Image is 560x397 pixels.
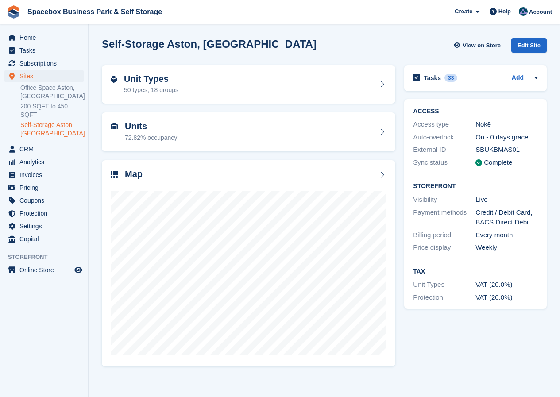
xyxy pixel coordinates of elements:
[125,169,143,179] h2: Map
[413,280,475,290] div: Unit Types
[4,169,84,181] a: menu
[19,44,73,57] span: Tasks
[111,76,117,83] img: unit-type-icn-2b2737a686de81e16bb02015468b77c625bbabd49415b5ef34ead5e3b44a266d.svg
[4,264,84,276] a: menu
[455,7,472,16] span: Create
[19,220,73,232] span: Settings
[475,119,538,130] div: Nokē
[413,132,475,143] div: Auto-overlock
[20,102,84,119] a: 200 SQFT to 450 SQFT
[4,181,84,194] a: menu
[475,132,538,143] div: On - 0 days grace
[4,31,84,44] a: menu
[102,112,395,151] a: Units 72.82% occupancy
[102,38,317,50] h2: Self-Storage Aston, [GEOGRAPHIC_DATA]
[413,119,475,130] div: Access type
[511,38,547,56] a: Edit Site
[475,243,538,253] div: Weekly
[19,31,73,44] span: Home
[452,38,504,53] a: View on Store
[512,73,524,83] a: Add
[111,123,118,129] img: unit-icn-7be61d7bf1b0ce9d3e12c5938cc71ed9869f7b940bace4675aadf7bd6d80202e.svg
[19,143,73,155] span: CRM
[4,194,84,207] a: menu
[102,160,395,367] a: Map
[484,158,512,168] div: Complete
[444,74,457,82] div: 33
[413,293,475,303] div: Protection
[125,133,177,143] div: 72.82% occupancy
[4,143,84,155] a: menu
[20,121,84,138] a: Self-Storage Aston, [GEOGRAPHIC_DATA]
[4,70,84,82] a: menu
[475,230,538,240] div: Every month
[124,74,178,84] h2: Unit Types
[511,38,547,53] div: Edit Site
[413,208,475,227] div: Payment methods
[73,265,84,275] a: Preview store
[19,181,73,194] span: Pricing
[111,171,118,178] img: map-icn-33ee37083ee616e46c38cad1a60f524a97daa1e2b2c8c0bc3eb3415660979fc1.svg
[4,44,84,57] a: menu
[413,158,475,168] div: Sync status
[413,230,475,240] div: Billing period
[529,8,552,16] span: Account
[124,85,178,95] div: 50 types, 18 groups
[475,293,538,303] div: VAT (20.0%)
[125,121,177,131] h2: Units
[413,268,538,275] h2: Tax
[19,194,73,207] span: Coupons
[8,253,88,262] span: Storefront
[413,195,475,205] div: Visibility
[475,195,538,205] div: Live
[463,41,501,50] span: View on Store
[4,156,84,168] a: menu
[19,233,73,245] span: Capital
[413,108,538,115] h2: ACCESS
[4,233,84,245] a: menu
[4,207,84,220] a: menu
[19,169,73,181] span: Invoices
[7,5,20,19] img: stora-icon-8386f47178a22dfd0bd8f6a31ec36ba5ce8667c1dd55bd0f319d3a0aa187defe.svg
[19,70,73,82] span: Sites
[475,145,538,155] div: SBUKBMAS01
[413,243,475,253] div: Price display
[424,74,441,82] h2: Tasks
[19,207,73,220] span: Protection
[20,84,84,100] a: Office Space Aston, [GEOGRAPHIC_DATA]
[519,7,528,16] img: Daud
[498,7,511,16] span: Help
[19,156,73,168] span: Analytics
[4,57,84,69] a: menu
[413,183,538,190] h2: Storefront
[24,4,166,19] a: Spacebox Business Park & Self Storage
[4,220,84,232] a: menu
[102,65,395,104] a: Unit Types 50 types, 18 groups
[19,57,73,69] span: Subscriptions
[475,208,538,227] div: Credit / Debit Card, BACS Direct Debit
[475,280,538,290] div: VAT (20.0%)
[19,264,73,276] span: Online Store
[413,145,475,155] div: External ID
